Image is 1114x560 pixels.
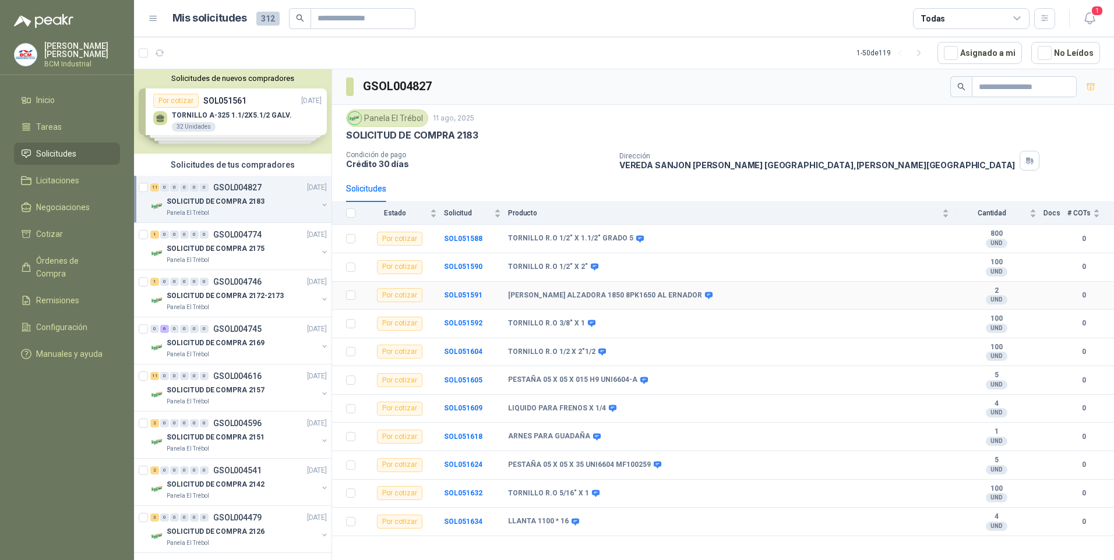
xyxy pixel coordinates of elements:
[956,484,1037,494] b: 100
[444,460,482,469] a: SOL051624
[213,466,262,474] p: GSOL004541
[180,372,189,380] div: 0
[307,324,327,335] p: [DATE]
[15,44,37,66] img: Company Logo
[180,231,189,239] div: 0
[307,418,327,429] p: [DATE]
[14,316,120,338] a: Configuración
[150,325,159,333] div: 0
[856,44,928,62] div: 1 - 50 de 119
[1067,346,1100,357] b: 0
[508,460,651,470] b: PESTAÑA 05 X 05 X 35 UNI6604 MF100259
[14,116,120,138] a: Tareas
[150,369,329,406] a: 11 0 0 0 0 0 GSOL004616[DATE] Company LogoSOLICITUD DE COMPRA 2157Panela El Trébol
[213,231,262,239] p: GSOL004774
[444,235,482,243] a: SOL051588
[1067,459,1100,470] b: 0
[956,427,1037,437] b: 1
[377,345,422,359] div: Por cotizar
[986,324,1007,333] div: UND
[307,465,327,476] p: [DATE]
[170,372,179,380] div: 0
[377,373,422,387] div: Por cotizar
[213,372,262,380] p: GSOL004616
[160,419,169,427] div: 0
[14,343,120,365] a: Manuales y ayuda
[14,143,120,165] a: Solicitudes
[377,260,422,274] div: Por cotizar
[377,458,422,472] div: Por cotizar
[433,113,474,124] p: 11 ago, 2025
[150,183,159,192] div: 11
[180,419,189,427] div: 0
[14,223,120,245] a: Cotizar
[937,42,1022,64] button: Asignado a mi
[190,419,199,427] div: 0
[36,174,79,187] span: Licitaciones
[14,250,120,285] a: Órdenes de Compra
[307,182,327,193] p: [DATE]
[190,466,199,474] div: 0
[1044,202,1067,225] th: Docs
[508,432,590,441] b: ARNES PARA GUADAÑA
[150,435,164,449] img: Company Logo
[200,278,209,286] div: 0
[957,83,965,91] span: search
[160,466,169,474] div: 0
[190,513,199,522] div: 0
[160,513,169,522] div: 0
[167,338,265,349] p: SOLICITUD DE COMPRA 2169
[150,278,159,286] div: 1
[307,371,327,382] p: [DATE]
[150,466,159,474] div: 2
[444,404,482,412] a: SOL051609
[150,246,164,260] img: Company Logo
[986,437,1007,446] div: UND
[167,243,265,254] p: SOLICITUD DE COMPRA 2175
[956,371,1037,380] b: 5
[956,512,1037,522] b: 4
[200,372,209,380] div: 0
[619,152,1015,160] p: Dirección
[190,231,199,239] div: 0
[170,466,179,474] div: 0
[180,183,189,192] div: 0
[36,348,103,360] span: Manuales y ayuda
[167,432,265,443] p: SOLICITUD DE COMPRA 2151
[956,202,1044,225] th: Cantidad
[1067,290,1100,301] b: 0
[444,348,482,356] b: SOL051604
[167,350,209,359] p: Panela El Trébol
[150,511,329,548] a: 3 0 0 0 0 0 GSOL004479[DATE] Company LogoSOLICITUD DE COMPRA 2126Panela El Trébol
[377,486,422,500] div: Por cotizar
[444,202,508,225] th: Solicitud
[160,325,169,333] div: 6
[956,286,1037,296] b: 2
[508,263,588,272] b: TORNILLO R.O 1/2" X 2"
[36,228,63,240] span: Cotizar
[36,201,90,214] span: Negociaciones
[1067,516,1100,527] b: 0
[1067,261,1100,272] b: 0
[444,489,482,497] a: SOL051632
[150,180,329,218] a: 11 0 0 0 0 0 GSOL004827[DATE] Company LogoSOLICITUD DE COMPRA 2183Panela El Trébol
[14,196,120,218] a: Negociaciones
[44,42,120,58] p: [PERSON_NAME] [PERSON_NAME]
[180,278,189,286] div: 0
[346,109,428,127] div: Panela El Trébol
[986,352,1007,361] div: UND
[956,229,1037,239] b: 800
[956,314,1037,324] b: 100
[167,290,284,302] p: SOLICITUD DE COMPRA 2172-2173
[150,341,164,355] img: Company Logo
[956,343,1037,352] b: 100
[444,518,482,526] b: SOL051634
[170,513,179,522] div: 0
[377,430,422,444] div: Por cotizar
[167,444,209,453] p: Panela El Trébol
[956,399,1037,409] b: 4
[921,12,945,25] div: Todas
[1067,403,1100,414] b: 0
